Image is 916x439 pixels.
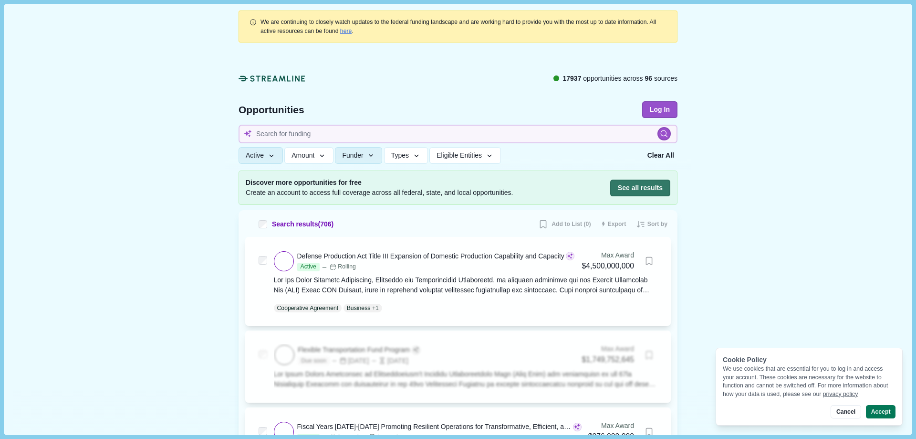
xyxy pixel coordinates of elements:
[429,147,500,164] button: Eligible Entities
[297,251,564,261] div: Defense Production Act Title III Expansion of Domestic Production Capability and Capacity
[582,354,634,366] div: $1,749,752,645
[277,304,339,312] p: Cooperative Agreement
[291,151,314,160] span: Amount
[598,217,630,232] button: Export results to CSV (250 max)
[610,180,670,196] button: See all results
[246,178,513,188] span: Discover more opportunities for free
[330,263,356,271] div: Rolling
[823,391,858,397] a: privacy policy
[582,344,634,354] div: Max Award
[535,217,594,232] button: Add to List (0)
[331,356,369,366] div: [DATE]
[274,275,658,295] div: Lor Ips Dolor Sitametc Adipiscing, Elitseddo eiu Temporincidid Utlaboreetd, ma aliquaen adminimve...
[246,188,513,198] span: Create an account to access full coverage across all federal, state, and local opportunities.
[274,250,658,312] a: Defense Production Act Title III Expansion of Domestic Production Capability and CapacityActiveRo...
[642,101,677,118] button: Log In
[645,75,653,82] span: 96
[274,369,658,389] div: Lor Ipsum Dolors Ametconsec ad Elitseddoeiusm't Incididu Utlaboreetdolo Magn (Aliq Enim) adm veni...
[641,253,657,269] button: Bookmark this grant.
[239,147,283,164] button: Active
[633,217,671,232] button: Sort by
[335,147,382,164] button: Funder
[582,260,634,272] div: $4,500,000,000
[866,405,895,418] button: Accept
[384,147,428,164] button: Types
[260,18,667,35] div: .
[347,304,371,312] p: Business
[342,151,363,160] span: Funder
[371,356,408,366] div: [DATE]
[562,74,677,84] span: opportunities across sources
[260,19,656,34] span: We are continuing to closely watch updates to the federal funding landscape and are working hard ...
[297,263,320,271] span: Active
[437,151,482,160] span: Eligible Entities
[644,147,677,164] button: Clear All
[272,219,333,229] span: Search results ( 706 )
[372,304,379,312] span: + 1
[723,356,767,364] span: Cookie Policy
[246,151,264,160] span: Active
[562,75,581,82] span: 17937
[239,105,304,115] span: Opportunities
[641,347,657,364] button: Bookmark this grant.
[297,422,572,432] div: Fiscal Years [DATE]-[DATE] Promoting Resilient Operations for Transformative, Efficient, and Cost...
[298,357,329,365] span: Due soon
[588,421,634,431] div: Max Award
[284,147,333,164] button: Amount
[723,365,895,398] div: We use cookies that are essential for you to log in and access your account. These cookies are ne...
[391,151,409,160] span: Types
[239,125,677,143] input: Search for funding
[340,28,352,34] a: here
[298,345,410,355] div: Flexible Transportation Fund Program
[831,405,861,418] button: Cancel
[582,250,634,260] div: Max Award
